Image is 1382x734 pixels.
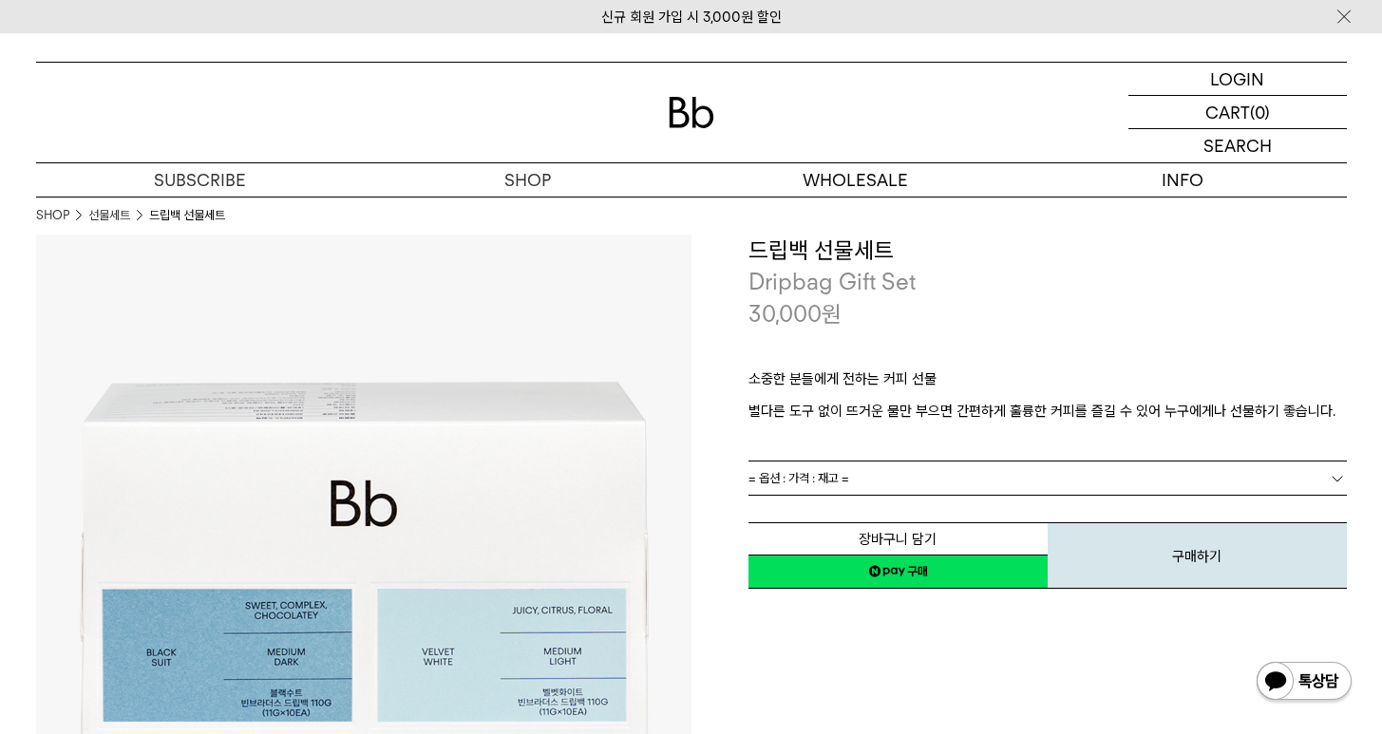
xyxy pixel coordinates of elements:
p: 별다른 도구 없이 뜨거운 물만 부으면 간편하게 훌륭한 커피를 즐길 수 있어 누구에게나 선물하기 좋습니다. [748,400,1347,423]
span: = 옵션 : 가격 : 재고 = [748,461,849,495]
p: CART [1205,96,1250,128]
span: 원 [822,300,842,328]
a: SHOP [36,206,69,225]
p: WHOLESALE [691,163,1019,197]
li: 드립백 선물세트 [149,206,225,225]
p: SEARCH [1203,129,1272,162]
a: 새창 [748,555,1048,589]
p: (0) [1250,96,1270,128]
button: 장바구니 담기 [748,522,1048,555]
p: 소중한 분들에게 전하는 커피 선물 [748,367,1347,400]
a: SUBSCRIBE [36,163,364,197]
a: LOGIN [1128,63,1347,96]
a: 선물세트 [88,206,130,225]
button: 구매하기 [1048,522,1347,589]
h3: 드립백 선물세트 [748,235,1347,267]
p: Dripbag Gift Set [748,266,1347,298]
a: 신규 회원 가입 시 3,000원 할인 [601,9,782,26]
p: LOGIN [1210,63,1264,95]
img: 카카오톡 채널 1:1 채팅 버튼 [1255,660,1354,706]
p: 30,000 [748,298,842,330]
p: INFO [1019,163,1347,197]
a: SHOP [364,163,691,197]
img: 로고 [669,97,714,128]
a: CART (0) [1128,96,1347,129]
